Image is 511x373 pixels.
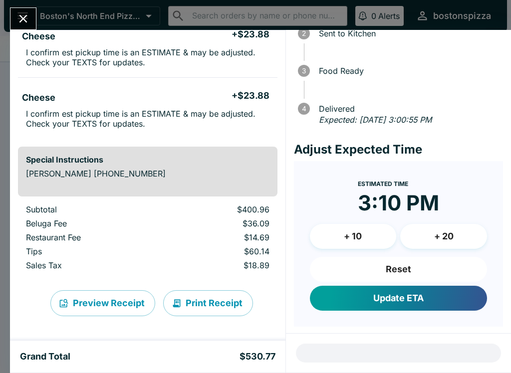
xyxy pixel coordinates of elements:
[232,28,269,40] h5: + $23.88
[26,47,269,67] p: I confirm est pickup time is an ESTIMATE & may be adjusted. Check your TEXTS for updates.
[310,286,487,311] button: Update ETA
[26,246,148,256] p: Tips
[18,204,277,274] table: orders table
[26,109,269,129] p: I confirm est pickup time is an ESTIMATE & may be adjusted. Check your TEXTS for updates.
[358,180,408,187] span: Estimated Time
[26,232,148,242] p: Restaurant Fee
[22,92,55,104] h5: Cheese
[358,190,439,216] time: 3:10 PM
[22,30,55,42] h5: Cheese
[164,260,269,270] p: $18.89
[314,29,503,38] span: Sent to Kitchen
[294,142,503,157] h4: Adjust Expected Time
[400,224,487,249] button: + 20
[310,224,397,249] button: + 10
[164,232,269,242] p: $14.69
[240,351,275,363] h5: $530.77
[232,90,269,102] h5: + $23.88
[26,169,269,179] p: [PERSON_NAME] [PHONE_NUMBER]
[26,260,148,270] p: Sales Tax
[10,8,36,29] button: Close
[319,115,432,125] em: Expected: [DATE] 3:00:55 PM
[164,246,269,256] p: $60.14
[314,104,503,113] span: Delivered
[301,105,306,113] text: 4
[314,66,503,75] span: Food Ready
[26,155,269,165] h6: Special Instructions
[26,218,148,228] p: Beluga Fee
[164,218,269,228] p: $36.09
[302,67,306,75] text: 3
[164,204,269,214] p: $400.96
[26,204,148,214] p: Subtotal
[20,351,70,363] h5: Grand Total
[163,290,253,316] button: Print Receipt
[50,290,155,316] button: Preview Receipt
[302,29,306,37] text: 2
[310,257,487,282] button: Reset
